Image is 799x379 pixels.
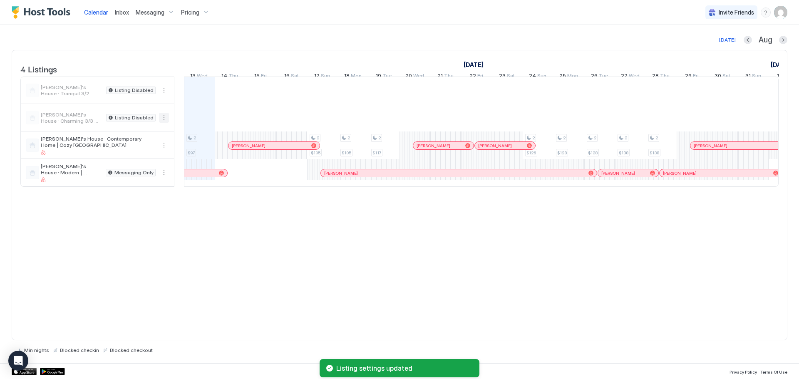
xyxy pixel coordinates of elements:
span: 21 [437,72,443,81]
a: August 31, 2025 [743,71,763,83]
span: [PERSON_NAME] [232,143,266,149]
span: 24 [529,72,536,81]
span: $138 [619,150,628,156]
span: 14 [221,72,227,81]
a: August 14, 2025 [219,71,240,83]
a: August 25, 2025 [557,71,580,83]
span: $128 [588,150,598,156]
span: Sun [321,72,330,81]
span: 20 [405,72,412,81]
span: [PERSON_NAME] [694,143,727,149]
a: August 27, 2025 [619,71,642,83]
span: Wed [413,72,424,81]
span: Wed [197,72,208,81]
span: $105 [311,150,320,156]
span: 15 [254,72,260,81]
a: August 22, 2025 [467,71,485,83]
button: Next month [779,36,787,44]
span: [PERSON_NAME]'s House · Modern | Stunning 3BR Home - [PERSON_NAME][GEOGRAPHIC_DATA] [41,163,102,176]
span: 2 [594,135,596,141]
span: [PERSON_NAME] [417,143,450,149]
span: 19 [376,72,381,81]
span: Messaging [136,9,164,16]
span: Sun [537,72,546,81]
span: 23 [499,72,506,81]
span: $97 [188,150,195,156]
span: 2 [317,135,319,141]
span: 16 [284,72,290,81]
span: Listing settings updated [336,364,473,372]
span: Sun [752,72,761,81]
span: Aug [759,35,772,45]
span: Sat [722,72,730,81]
span: 22 [469,72,476,81]
span: Tue [382,72,392,81]
a: Inbox [115,8,129,17]
div: User profile [774,6,787,19]
button: More options [159,168,169,178]
span: Fri [477,72,483,81]
button: More options [159,113,169,123]
span: Wed [629,72,640,81]
a: August 29, 2025 [683,71,701,83]
a: August 1, 2025 [462,59,486,71]
span: [PERSON_NAME] [478,143,512,149]
span: Calendar [84,9,108,16]
div: menu [159,140,169,150]
span: 13 [190,72,196,81]
a: August 30, 2025 [712,71,732,83]
a: August 15, 2025 [252,71,269,83]
span: 31 [745,72,751,81]
a: August 18, 2025 [342,71,364,83]
div: menu [159,85,169,95]
span: Fri [261,72,267,81]
div: menu [159,113,169,123]
span: 2 [194,135,196,141]
span: 30 [715,72,721,81]
button: More options [159,140,169,150]
a: August 24, 2025 [527,71,548,83]
span: 2 [563,135,566,141]
span: 2 [655,135,658,141]
span: $138 [650,150,659,156]
span: [PERSON_NAME] [663,171,697,176]
a: August 16, 2025 [282,71,301,83]
span: $126 [526,150,536,156]
a: Host Tools Logo [12,6,74,19]
span: $117 [372,150,381,156]
span: 2 [625,135,627,141]
span: Blocked checkin [60,347,99,353]
span: Min nights [24,347,49,353]
span: [PERSON_NAME] [601,171,635,176]
span: 28 [652,72,659,81]
span: 26 [591,72,598,81]
span: Sat [291,72,299,81]
div: Open Intercom Messenger [8,351,28,371]
span: 2 [532,135,535,141]
a: August 19, 2025 [374,71,394,83]
span: 18 [344,72,350,81]
span: 2 [347,135,350,141]
span: Thu [660,72,670,81]
a: August 20, 2025 [403,71,426,83]
span: 4 Listings [20,62,57,75]
a: September 1, 2025 [775,71,793,83]
span: 2 [378,135,381,141]
span: 1 [777,72,779,81]
div: menu [159,168,169,178]
button: Previous month [744,36,752,44]
span: Blocked checkout [110,347,153,353]
span: Mon [351,72,362,81]
span: Thu [228,72,238,81]
span: Invite Friends [719,9,754,16]
span: Pricing [181,9,199,16]
div: menu [761,7,771,17]
button: [DATE] [718,35,737,45]
span: [PERSON_NAME]'s House · Contemporary Home | Cozy [GEOGRAPHIC_DATA] [41,136,156,148]
a: August 26, 2025 [589,71,610,83]
span: Fri [693,72,699,81]
a: August 23, 2025 [497,71,517,83]
a: August 21, 2025 [435,71,456,83]
a: August 13, 2025 [188,71,210,83]
span: 25 [559,72,566,81]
